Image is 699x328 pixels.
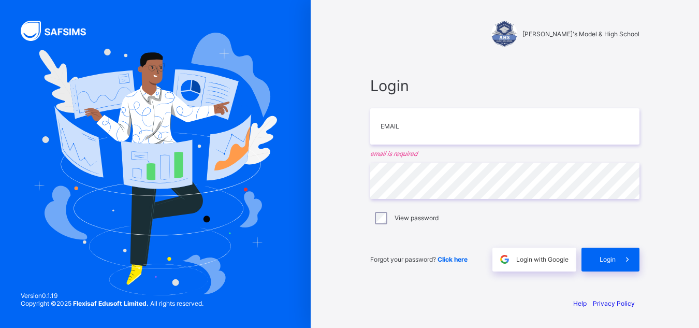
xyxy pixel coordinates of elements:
img: google.396cfc9801f0270233282035f929180a.svg [499,253,511,265]
span: Forgot your password? [370,255,468,263]
span: [PERSON_NAME]'s Model & High School [522,30,639,38]
a: Click here [438,255,468,263]
span: Version 0.1.19 [21,292,203,300]
span: Copyright © 2025 All rights reserved. [21,300,203,307]
a: Privacy Policy [593,300,635,307]
a: Help [573,300,587,307]
label: View password [395,214,439,222]
span: Login [600,255,616,263]
em: email is required [370,150,639,158]
span: Login [370,77,639,95]
span: Login with Google [516,255,569,263]
strong: Flexisaf Edusoft Limited. [73,300,149,307]
img: Hero Image [34,33,278,295]
img: SAFSIMS Logo [21,21,98,41]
